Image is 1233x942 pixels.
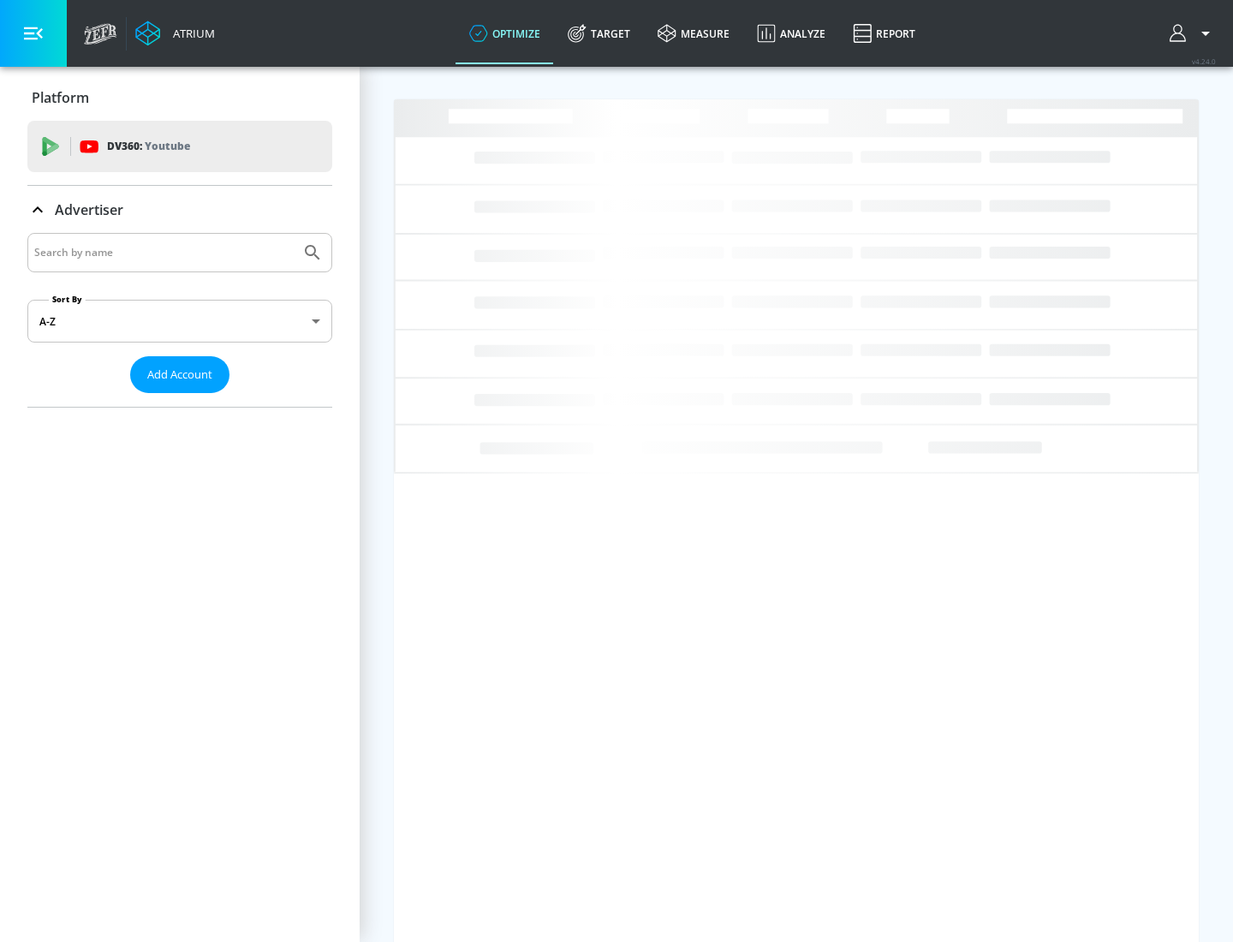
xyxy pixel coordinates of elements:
[145,137,190,155] p: Youtube
[644,3,743,64] a: measure
[456,3,554,64] a: optimize
[27,74,332,122] div: Platform
[147,365,212,385] span: Add Account
[743,3,839,64] a: Analyze
[27,233,332,407] div: Advertiser
[135,21,215,46] a: Atrium
[27,300,332,343] div: A-Z
[839,3,929,64] a: Report
[32,88,89,107] p: Platform
[130,356,229,393] button: Add Account
[27,393,332,407] nav: list of Advertiser
[34,241,294,264] input: Search by name
[554,3,644,64] a: Target
[27,186,332,234] div: Advertiser
[107,137,190,156] p: DV360:
[49,294,86,305] label: Sort By
[1192,57,1216,66] span: v 4.24.0
[166,26,215,41] div: Atrium
[27,121,332,172] div: DV360: Youtube
[55,200,123,219] p: Advertiser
